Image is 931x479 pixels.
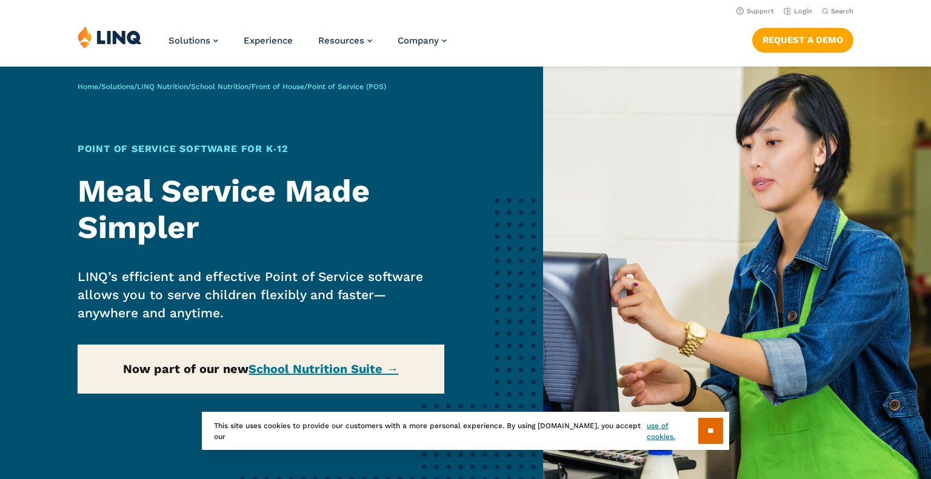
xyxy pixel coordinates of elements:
a: Company [398,35,447,46]
h1: Point of Service Software for K‑12 [78,142,444,156]
div: This site uses cookies to provide our customers with a more personal experience. By using [DOMAIN... [202,412,729,450]
a: use of cookies. [647,420,698,442]
span: Search [831,7,853,15]
span: / / / / / [78,82,386,91]
img: LINQ | K‑12 Software [78,25,142,48]
a: Login [784,7,812,15]
a: LINQ Nutrition [137,82,188,91]
strong: Meal Service Made Simpler [78,173,370,246]
nav: Primary Navigation [169,25,447,65]
a: Request a Demo [752,28,853,52]
a: Front of House [252,82,304,91]
a: Support [736,7,774,15]
a: Resources [318,35,372,46]
a: Solutions [169,35,218,46]
a: Home [78,82,98,91]
span: Point of Service (POS) [307,82,386,91]
a: School Nutrition [191,82,249,91]
p: LINQ’s efficient and effective Point of Service software allows you to serve children flexibly an... [78,268,444,322]
span: Solutions [169,35,210,46]
button: Open Search Bar [822,7,853,16]
nav: Button Navigation [752,25,853,52]
span: Resources [318,35,364,46]
a: Solutions [101,82,134,91]
span: Company [398,35,439,46]
a: Experience [244,35,293,46]
strong: Now part of our new [123,362,398,376]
